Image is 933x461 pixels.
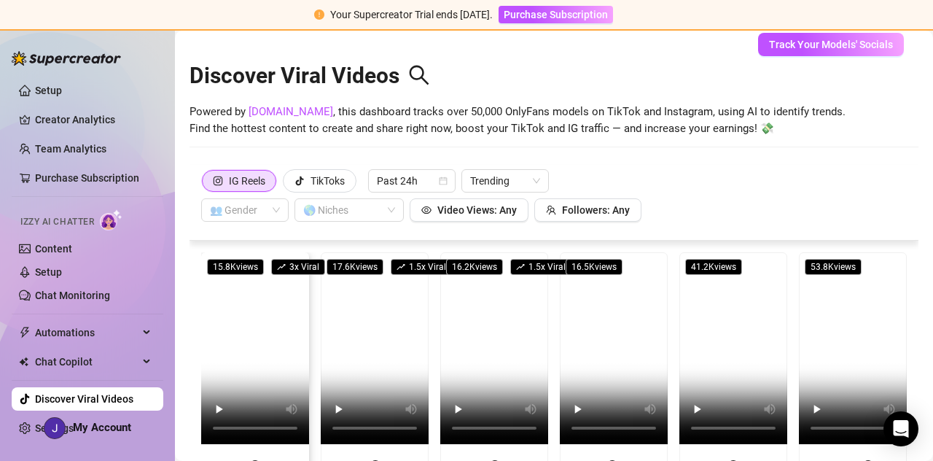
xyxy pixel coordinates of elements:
[327,259,383,275] span: 17.6K views
[35,243,72,255] a: Content
[499,9,613,20] a: Purchase Subscription
[249,105,333,118] a: [DOMAIN_NAME]
[207,259,264,275] span: 15.8K views
[35,290,110,301] a: Chat Monitoring
[35,422,74,434] a: Settings
[271,259,325,275] span: 3 x Viral
[311,170,345,192] div: TikToks
[421,205,432,215] span: eye
[566,259,622,275] span: 16.5K views
[35,393,133,405] a: Discover Viral Videos
[20,215,94,229] span: Izzy AI Chatter
[758,33,904,56] button: Track Your Models' Socials
[391,259,452,275] span: 1.5 x Viral
[213,176,223,186] span: instagram
[504,9,608,20] span: Purchase Subscription
[546,205,556,215] span: team
[410,198,528,222] button: Video Views: Any
[44,418,65,438] img: ACg8ocLqmTAPNmRDrozHLAG51Mt7MlYETyyAXO8jX1KPv75ZjdDrSw=s96-c
[446,259,503,275] span: 16.2K views
[685,259,742,275] span: 41.2K views
[397,263,405,271] span: rise
[562,204,630,216] span: Followers: Any
[769,39,893,50] span: Track Your Models' Socials
[437,204,517,216] span: Video Views: Any
[190,62,430,90] h2: Discover Viral Videos
[35,85,62,96] a: Setup
[12,51,121,66] img: logo-BBDzfeDw.svg
[73,421,131,434] span: My Account
[510,259,571,275] span: 1.5 x Viral
[277,263,286,271] span: rise
[805,259,862,275] span: 53.8K views
[330,9,493,20] span: Your Supercreator Trial ends [DATE].
[35,143,106,155] a: Team Analytics
[294,176,305,186] span: tik-tok
[35,108,152,131] a: Creator Analytics
[499,6,613,23] button: Purchase Subscription
[35,350,138,373] span: Chat Copilot
[534,198,641,222] button: Followers: Any
[35,321,138,344] span: Automations
[19,327,31,338] span: thunderbolt
[35,172,139,184] a: Purchase Subscription
[19,357,28,367] img: Chat Copilot
[377,170,447,192] span: Past 24h
[190,104,846,138] span: Powered by , this dashboard tracks over 50,000 OnlyFans models on TikTok and Instagram, using AI ...
[516,263,525,271] span: rise
[470,170,540,192] span: Trending
[229,170,265,192] div: IG Reels
[439,177,448,185] span: calendar
[100,209,122,230] img: AI Chatter
[883,411,918,446] div: Open Intercom Messenger
[408,64,430,86] span: search
[314,9,324,20] span: exclamation-circle
[35,266,62,278] a: Setup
